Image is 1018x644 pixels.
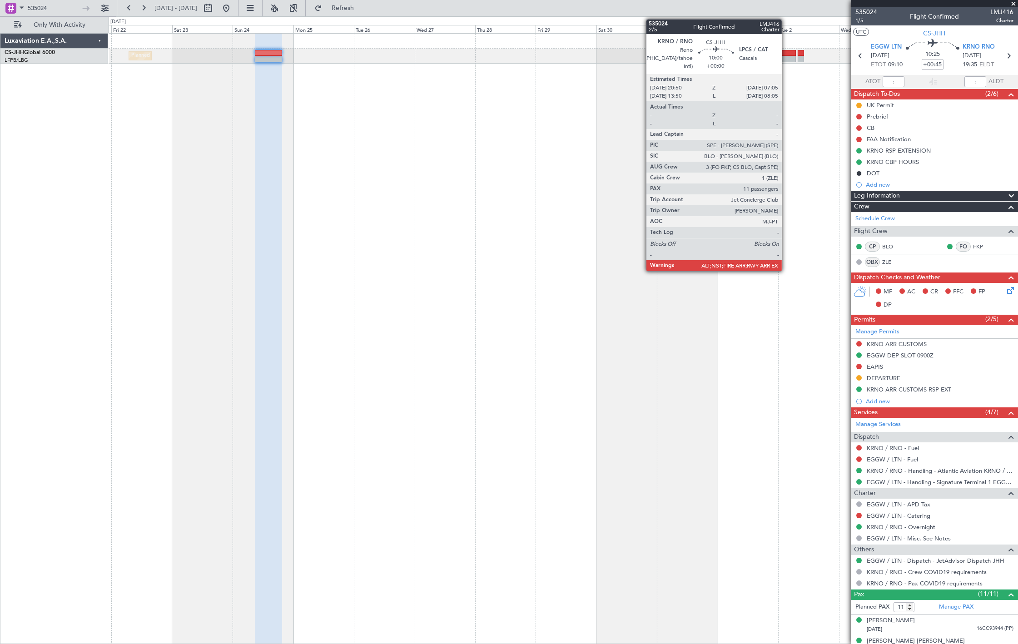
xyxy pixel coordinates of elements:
a: Schedule Crew [855,214,895,223]
span: Permits [854,315,875,325]
span: 1/5 [855,17,877,25]
div: KRNO RSP EXTENSION [867,147,931,154]
div: EAPIS [867,363,883,371]
a: EGGW / LTN - Handling - Signature Terminal 1 EGGW / LTN [867,478,1013,486]
div: Tue 26 [354,25,414,33]
a: EGGW / LTN - APD Tax [867,500,930,508]
a: ZLE [882,258,903,266]
a: KRNO / RNO - Overnight [867,523,935,531]
div: [DATE] [719,18,735,26]
div: Sun 31 [657,25,717,33]
div: Sat 30 [596,25,657,33]
span: AC [907,287,915,297]
span: [DATE] [963,51,981,60]
div: DEPARTURE [867,374,900,382]
div: Mon 1 [718,25,778,33]
a: EGGW / LTN - Dispatch - JetAdvisor Dispatch JHH [867,557,1004,565]
div: Add new [866,397,1013,405]
span: [DATE] [871,51,889,60]
div: Planned Maint [GEOGRAPHIC_DATA] ([GEOGRAPHIC_DATA]) [131,49,274,63]
span: Refresh [324,5,362,11]
span: DP [884,301,892,310]
a: Manage PAX [939,603,973,612]
span: ALDT [988,77,1003,86]
span: MF [884,287,892,297]
span: Dispatch Checks and Weather [854,272,940,283]
span: 535024 [855,7,877,17]
span: ETOT [871,60,886,69]
div: Fri 22 [111,25,172,33]
span: Only With Activity [24,22,96,28]
div: Sun 24 [233,25,293,33]
div: UK Permit [867,101,894,109]
a: KRNO / RNO - Fuel [867,444,919,452]
a: KRNO / RNO - Pax COVID19 requirements [867,580,983,587]
button: UTC [853,28,869,36]
div: [PERSON_NAME] [867,616,915,625]
a: EGGW / LTN - Misc. See Notes [867,535,951,542]
div: DOT [867,169,879,177]
a: Manage Permits [855,327,899,337]
div: KRNO CBP HOURS [867,158,919,166]
a: EGGW / LTN - Fuel [867,456,918,463]
div: Flight Confirmed [910,12,959,22]
span: FFC [953,287,963,297]
span: ELDT [979,60,994,69]
div: Mon 25 [293,25,354,33]
span: [DATE] [867,626,882,633]
span: [DATE] - [DATE] [154,4,197,12]
span: CS-JHH [5,50,24,55]
a: Manage Services [855,420,901,429]
a: FKP [973,243,993,251]
div: FAA Notification [867,135,911,143]
a: LFPB/LBG [5,57,28,64]
button: Only With Activity [10,18,99,32]
div: Prebrief [867,113,888,120]
span: 16CC93944 (PP) [977,625,1013,633]
div: Tue 2 [778,25,839,33]
div: Sat 23 [172,25,233,33]
div: KRNO ARR CUSTOMS RSP EXT [867,386,951,393]
span: Charter [854,488,876,499]
button: Refresh [310,1,365,15]
div: Fri 29 [536,25,596,33]
div: OBX [865,257,880,267]
input: Trip Number [28,1,80,15]
span: EGGW LTN [871,43,902,52]
span: CR [930,287,938,297]
span: 10:25 [925,50,940,59]
a: EGGW / LTN - Catering [867,512,930,520]
label: Planned PAX [855,603,889,612]
div: EGGW DEP SLOT 0900Z [867,352,934,359]
div: FO [956,242,971,252]
a: KRNO / RNO - Handling - Atlantic Aviation KRNO / RNO [867,467,1013,475]
div: CB [867,124,874,132]
span: (11/11) [978,589,998,599]
span: Pax [854,590,864,600]
span: Services [854,407,878,418]
a: CS-JHHGlobal 6000 [5,50,55,55]
span: ATOT [865,77,880,86]
span: 19:35 [963,60,977,69]
span: 09:10 [888,60,903,69]
div: KRNO ARR CUSTOMS [867,340,927,348]
div: Wed 3 [839,25,899,33]
span: FP [978,287,985,297]
a: BLO [882,243,903,251]
div: CP [865,242,880,252]
span: Flight Crew [854,226,888,237]
span: (2/5) [985,314,998,324]
span: Dispatch To-Dos [854,89,900,99]
span: Others [854,545,874,555]
div: Add new [866,181,1013,188]
input: --:-- [883,76,904,87]
div: Wed 27 [415,25,475,33]
span: (4/7) [985,407,998,417]
div: [DATE] [110,18,126,26]
span: Dispatch [854,432,879,442]
span: LMJ416 [990,7,1013,17]
span: KRNO RNO [963,43,995,52]
span: (2/6) [985,89,998,99]
div: Thu 28 [475,25,536,33]
a: KRNO / RNO - Crew COVID19 requirements [867,568,987,576]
